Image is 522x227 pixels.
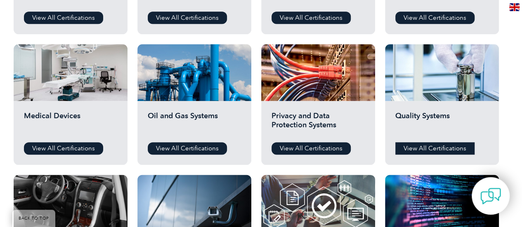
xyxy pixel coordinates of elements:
[395,142,475,154] a: View All Certifications
[148,142,227,154] a: View All Certifications
[272,142,351,154] a: View All Certifications
[148,111,241,136] h2: Oil and Gas Systems
[24,142,103,154] a: View All Certifications
[395,111,489,136] h2: Quality Systems
[24,12,103,24] a: View All Certifications
[272,12,351,24] a: View All Certifications
[395,12,475,24] a: View All Certifications
[509,3,520,11] img: en
[148,12,227,24] a: View All Certifications
[272,111,365,136] h2: Privacy and Data Protection Systems
[12,210,55,227] a: BACK TO TOP
[480,186,501,206] img: contact-chat.png
[24,111,117,136] h2: Medical Devices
